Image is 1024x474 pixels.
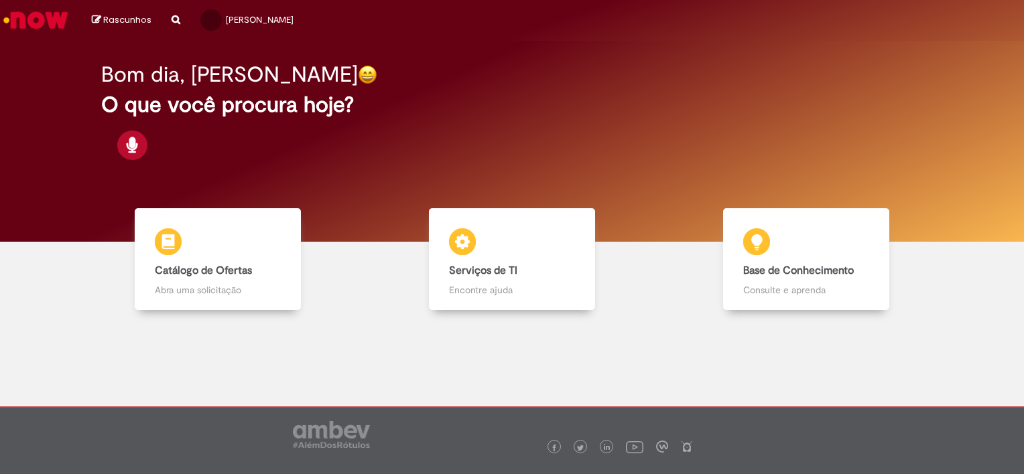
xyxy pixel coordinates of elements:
b: Serviços de TI [449,264,517,277]
b: Catálogo de Ofertas [155,264,252,277]
img: logo_footer_naosei.png [681,441,693,453]
p: Consulte e aprenda [743,283,869,297]
img: logo_footer_ambev_rotulo_gray.png [293,421,370,448]
img: happy-face.png [358,65,377,84]
a: Serviços de TI Encontre ajuda [365,208,659,311]
img: logo_footer_youtube.png [626,438,643,455]
a: Base de Conhecimento Consulte e aprenda [659,208,954,311]
a: Catálogo de Ofertas Abra uma solicitação [70,208,365,311]
p: Abra uma solicitação [155,283,281,297]
p: Encontre ajuda [449,283,575,297]
h2: O que você procura hoje? [101,93,923,116]
span: Rascunhos [103,13,151,26]
img: logo_footer_linkedin.png [604,444,611,452]
img: ServiceNow [1,7,70,33]
img: logo_footer_facebook.png [551,445,558,451]
span: [PERSON_NAME] [226,14,294,25]
img: logo_footer_twitter.png [577,445,584,451]
a: Rascunhos [92,14,151,27]
h2: Bom dia, [PERSON_NAME] [101,63,358,86]
img: logo_footer_workplace.png [656,441,668,453]
b: Base de Conhecimento [743,264,854,277]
